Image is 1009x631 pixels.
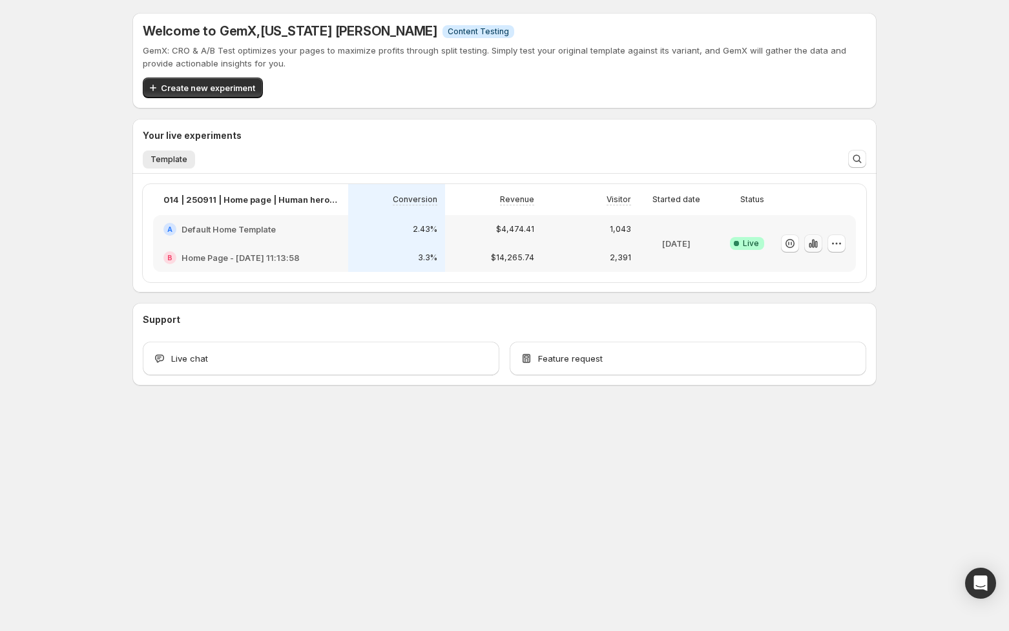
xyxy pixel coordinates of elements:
span: , [US_STATE] [PERSON_NAME] [256,23,437,39]
h2: B [167,254,172,262]
p: GemX: CRO & A/B Test optimizes your pages to maximize profits through split testing. Simply test ... [143,44,866,70]
p: 1,043 [610,224,631,234]
span: Feature request [538,352,603,365]
div: Open Intercom Messenger [965,568,996,599]
p: 2.43% [413,224,437,234]
p: Conversion [393,194,437,205]
p: [DATE] [662,237,691,250]
p: 014 | 250911 | Home page | Human hero banner [163,193,338,206]
button: Search and filter results [848,150,866,168]
p: Revenue [500,194,534,205]
span: Live chat [171,352,208,365]
h3: Your live experiments [143,129,242,142]
p: Started date [652,194,700,205]
span: Content Testing [448,26,509,37]
p: Status [740,194,764,205]
p: $4,474.41 [496,224,534,234]
h2: Default Home Template [182,223,276,236]
p: $14,265.74 [491,253,534,263]
p: Visitor [607,194,631,205]
span: Create new experiment [161,81,255,94]
h5: Welcome to GemX [143,23,437,39]
p: 3.3% [418,253,437,263]
span: Live [743,238,759,249]
button: Create new experiment [143,78,263,98]
h2: Home Page - [DATE] 11:13:58 [182,251,300,264]
h3: Support [143,313,180,326]
h2: A [167,225,172,233]
p: 2,391 [610,253,631,263]
span: Template [151,154,187,165]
